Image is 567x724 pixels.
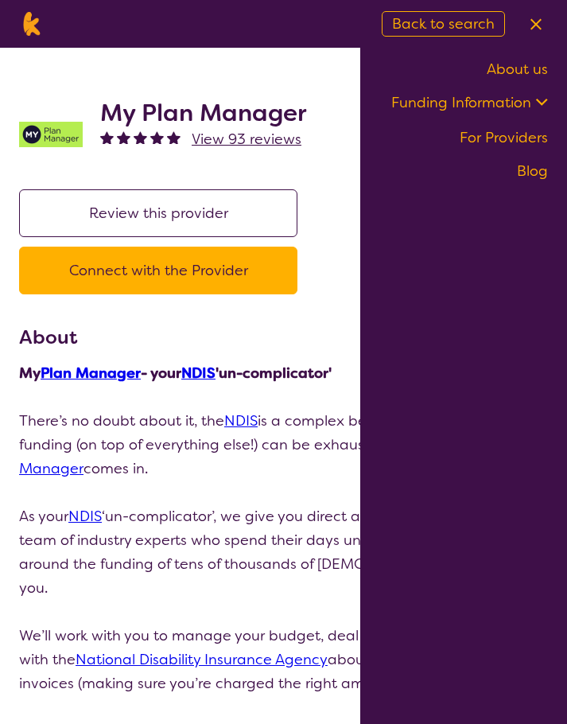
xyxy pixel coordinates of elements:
a: Connect with the Provider [19,261,305,280]
img: fullstar [167,130,181,144]
img: fullstar [150,130,164,144]
h3: About [19,323,548,352]
p: As your ‘un-complicator’, we give you direct access to a nationwide team of industry experts who ... [19,504,548,600]
a: Funding Information [391,93,548,112]
p: We’ll work with you to manage your budget, deal with your providers, speak with the about your cl... [19,624,548,695]
img: close the menu [530,18,542,30]
img: v05irhjwnjh28ktdyyfd.png [19,103,83,166]
span: Back to search [392,14,495,33]
img: fullstar [134,130,147,144]
a: Blog [517,162,548,181]
a: Plan Manager [41,364,141,383]
a: NDIS [68,507,102,526]
a: NDIS [224,411,258,430]
a: NDIS [181,364,216,383]
a: National Disability Insurance Agency [76,650,328,669]
p: There’s no doubt about it, the is a complex beast, and managing your funding (on top of everythin... [19,409,548,481]
a: View 93 reviews [192,127,301,151]
strong: My - your 'un-complicator' [19,364,332,383]
h2: My Plan Manager [100,99,307,127]
a: Review this provider [19,204,305,223]
a: Back to search [382,11,505,37]
button: Review this provider [19,189,297,237]
img: fullstar [100,130,114,144]
span: View 93 reviews [192,130,301,149]
img: fullstar [117,130,130,144]
a: About us [487,60,548,79]
a: For Providers [460,128,548,147]
button: Connect with the Provider [19,247,297,294]
img: Karista logo [19,12,44,36]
